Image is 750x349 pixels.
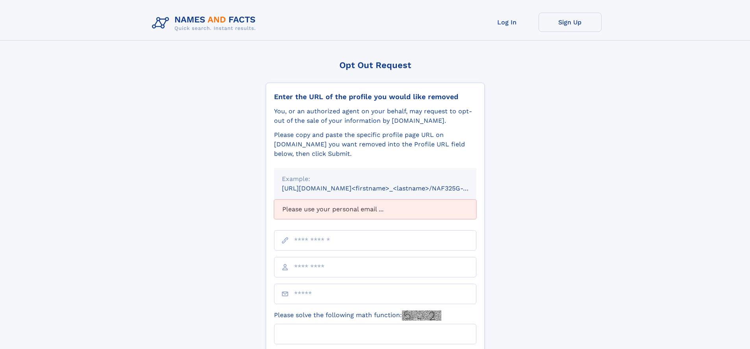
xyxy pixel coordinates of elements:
div: Example: [282,174,469,184]
div: You, or an authorized agent on your behalf, may request to opt-out of the sale of your informatio... [274,107,476,126]
div: Please use your personal email ... [274,199,476,219]
div: Enter the URL of the profile you would like removed [274,92,476,101]
div: Please copy and paste the specific profile page URL on [DOMAIN_NAME] you want removed into the Pr... [274,130,476,159]
div: Opt Out Request [266,60,485,70]
label: Please solve the following math function: [274,310,441,321]
small: [URL][DOMAIN_NAME]<firstname>_<lastname>/NAF325G-xxxxxxxx [282,185,491,192]
img: Logo Names and Facts [149,13,262,34]
a: Log In [476,13,539,32]
a: Sign Up [539,13,602,32]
